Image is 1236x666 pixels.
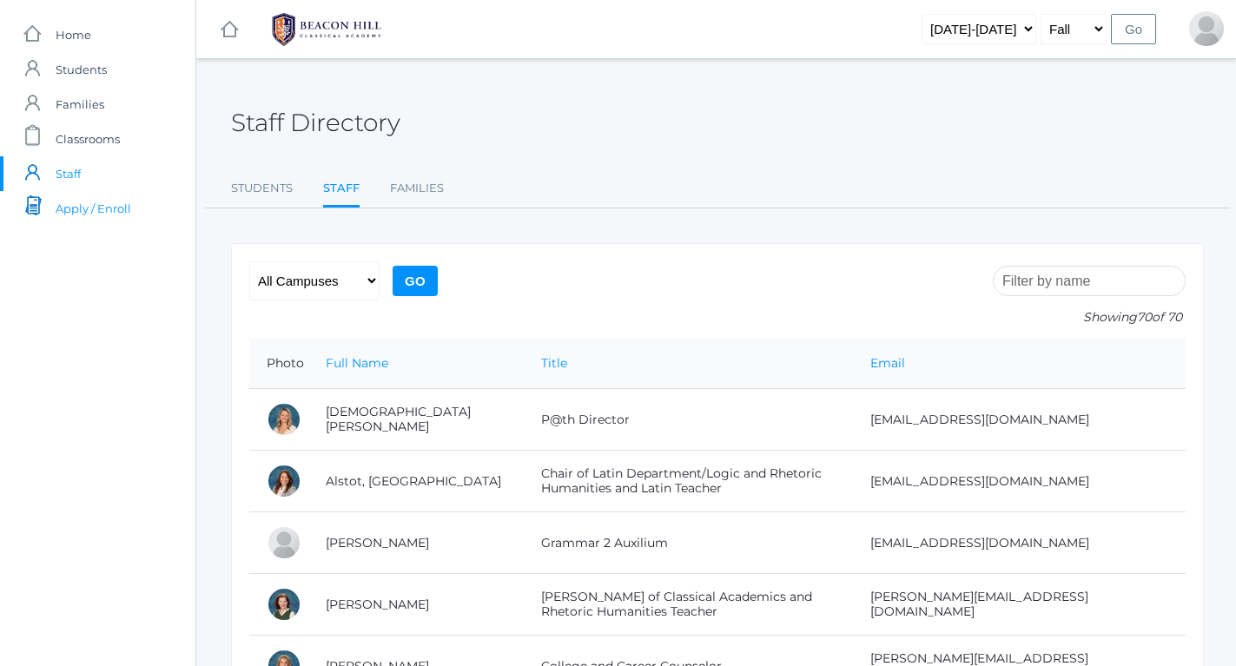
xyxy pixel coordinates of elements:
[993,308,1186,326] p: Showing of 70
[56,87,104,122] span: Families
[267,402,301,437] div: Heather Albanese
[853,389,1186,451] td: [EMAIL_ADDRESS][DOMAIN_NAME]
[1111,14,1156,44] input: Go
[56,52,107,87] span: Students
[231,109,400,136] h2: Staff Directory
[870,355,905,371] a: Email
[524,451,852,512] td: Chair of Latin Department/Logic and Rhetoric Humanities and Latin Teacher
[541,355,567,371] a: Title
[308,574,524,636] td: [PERSON_NAME]
[993,266,1186,296] input: Filter by name
[524,389,852,451] td: P@th Director
[323,171,360,208] a: Staff
[267,587,301,622] div: Maureen Baldwin
[56,17,91,52] span: Home
[390,171,444,206] a: Families
[853,451,1186,512] td: [EMAIL_ADDRESS][DOMAIN_NAME]
[308,389,524,451] td: [DEMOGRAPHIC_DATA][PERSON_NAME]
[231,171,293,206] a: Students
[308,451,524,512] td: Alstot, [GEOGRAPHIC_DATA]
[56,156,81,191] span: Staff
[1189,11,1224,46] div: Alyssa Pedrick
[308,512,524,574] td: [PERSON_NAME]
[249,339,308,389] th: Photo
[267,464,301,498] div: Jordan Alstot
[853,512,1186,574] td: [EMAIL_ADDRESS][DOMAIN_NAME]
[524,574,852,636] td: [PERSON_NAME] of Classical Academics and Rhetoric Humanities Teacher
[393,266,438,296] input: Go
[56,191,131,226] span: Apply / Enroll
[853,574,1186,636] td: [PERSON_NAME][EMAIL_ADDRESS][DOMAIN_NAME]
[524,512,852,574] td: Grammar 2 Auxilium
[267,525,301,560] div: Sarah Armstrong
[56,122,120,156] span: Classrooms
[326,355,388,371] a: Full Name
[1137,309,1152,325] span: 70
[261,8,392,51] img: 1_BHCALogos-05.png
